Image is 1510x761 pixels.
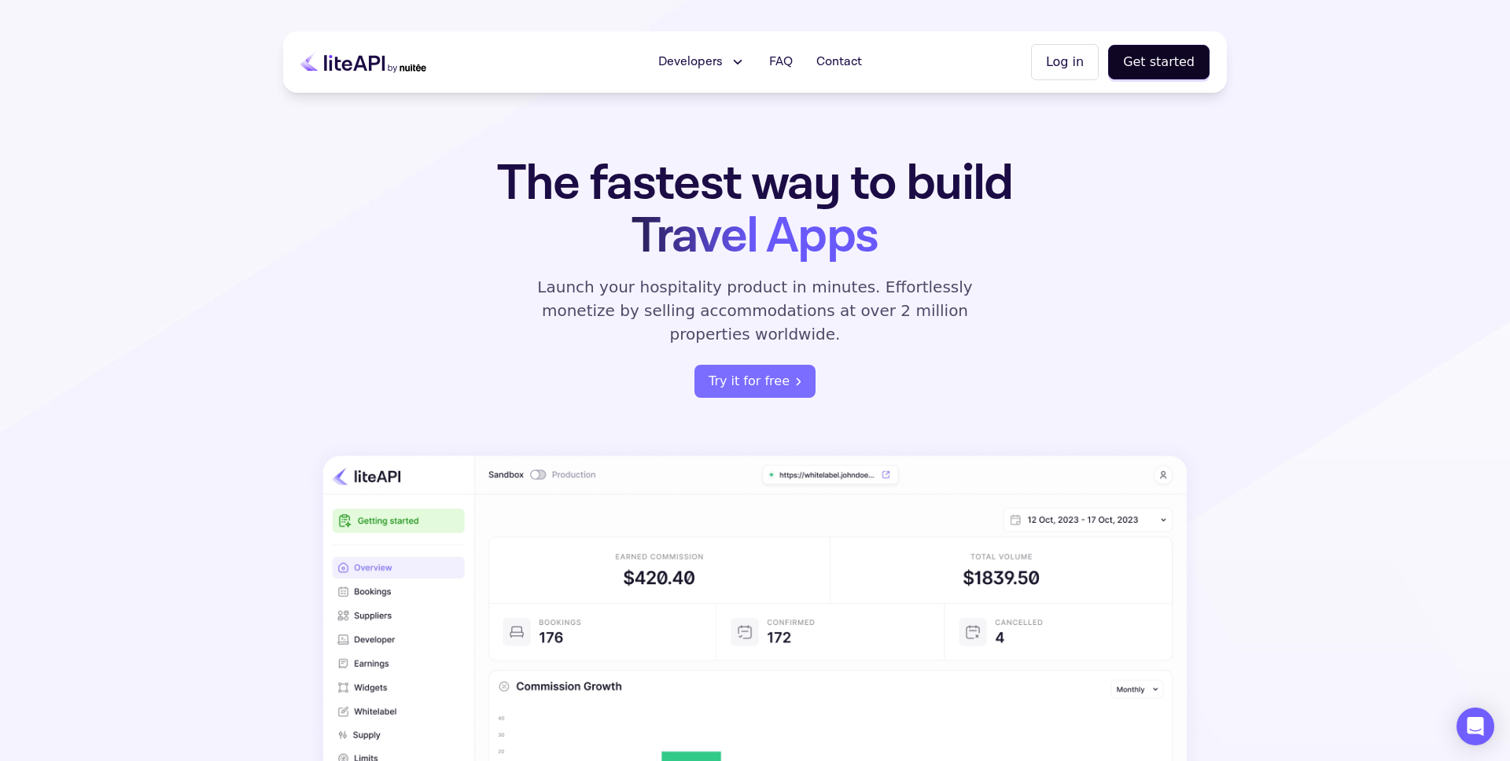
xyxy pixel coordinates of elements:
a: FAQ [760,46,802,78]
div: Open Intercom Messenger [1457,708,1494,745]
span: Developers [658,53,723,72]
a: Contact [807,46,871,78]
button: Developers [649,46,755,78]
h1: The fastest way to build [447,157,1063,263]
span: FAQ [769,53,793,72]
a: register [694,365,816,398]
button: Try it for free [694,365,816,398]
button: Get started [1108,45,1210,79]
p: Launch your hospitality product in minutes. Effortlessly monetize by selling accommodations at ov... [519,275,991,346]
span: Contact [816,53,862,72]
button: Log in [1031,44,1099,80]
span: Travel Apps [632,204,878,269]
